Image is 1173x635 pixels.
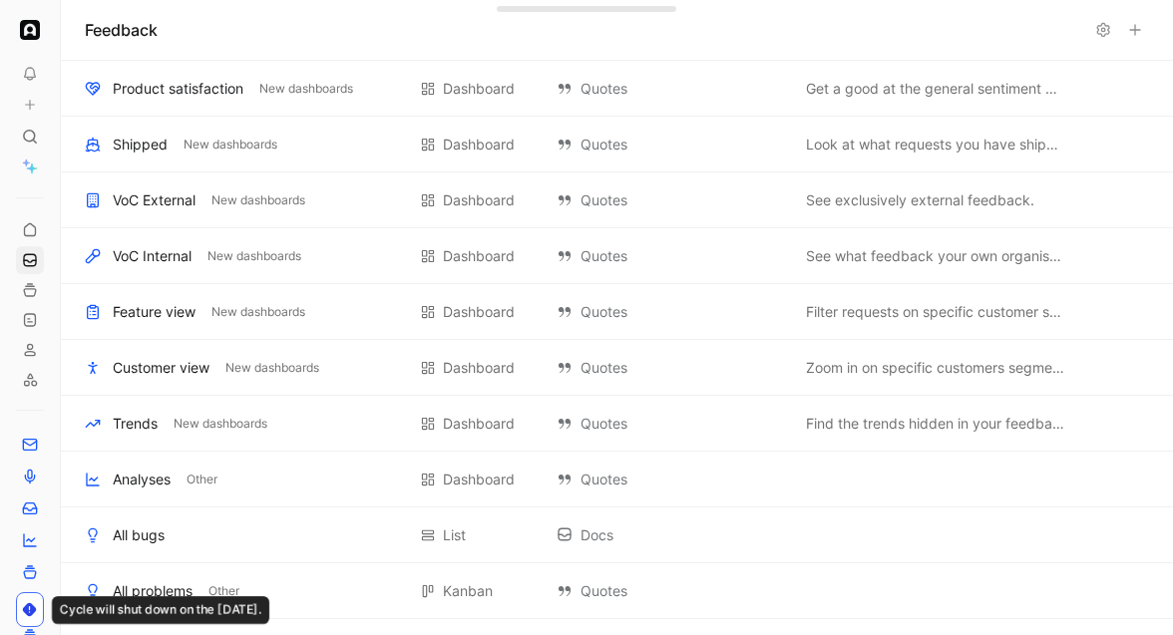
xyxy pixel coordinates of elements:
[207,303,309,321] button: New dashboards
[443,188,515,212] div: Dashboard
[113,523,165,547] div: All bugs
[113,77,243,101] div: Product satisfaction
[443,356,515,380] div: Dashboard
[443,412,515,436] div: Dashboard
[61,228,1173,284] div: VoC InternalNew dashboardsDashboard QuotesSee what feedback your own organisation is giving!View ...
[806,356,1064,380] span: Zoom in on specific customers segments!
[211,302,305,322] span: New dashboards
[208,581,239,601] span: Other
[180,136,281,154] button: New dashboards
[443,579,493,603] div: Kanban
[806,244,1064,268] span: See what feedback your own organisation is giving!
[207,246,301,266] span: New dashboards
[204,582,243,600] button: Other
[557,244,786,268] div: Quotes
[183,471,221,488] button: Other
[113,188,195,212] div: VoC External
[557,356,786,380] div: Quotes
[443,244,515,268] div: Dashboard
[557,579,786,603] div: Quotes
[557,523,786,547] div: Docs
[802,77,1068,101] button: Get a good at the general sentiment of feedback.
[187,470,217,489] span: Other
[802,188,1038,212] button: See exclusively external feedback.
[113,356,209,380] div: Customer view
[61,117,1173,172] div: ShippedNew dashboardsDashboard QuotesLook at what requests you have shipped / closed the loop on!...
[61,563,1173,619] div: All problemsOtherKanban QuotesView actions
[61,284,1173,340] div: Feature viewNew dashboardsDashboard QuotesFilter requests on specific customer segments!View actions
[207,191,309,209] button: New dashboards
[203,247,305,265] button: New dashboards
[806,77,1064,101] span: Get a good at the general sentiment of feedback.
[443,77,515,101] div: Dashboard
[557,300,786,324] div: Quotes
[61,61,1173,117] div: Product satisfactionNew dashboardsDashboard QuotesGet a good at the general sentiment of feedback...
[802,300,1068,324] button: Filter requests on specific customer segments!
[184,135,277,155] span: New dashboards
[259,79,353,99] span: New dashboards
[61,172,1173,228] div: VoC ExternalNew dashboardsDashboard QuotesSee exclusively external feedback.View actions
[113,412,158,436] div: Trends
[557,412,786,436] div: Quotes
[61,452,1173,507] div: AnalysesOtherDashboard QuotesView actions
[802,412,1068,436] button: Find the trends hidden in your feedback!
[113,133,168,157] div: Shipped
[443,300,515,324] div: Dashboard
[113,244,192,268] div: VoC Internal
[255,80,357,98] button: New dashboards
[443,523,466,547] div: List
[802,356,1068,380] button: Zoom in on specific customers segments!
[557,188,786,212] div: Quotes
[211,190,305,210] span: New dashboards
[20,20,40,40] img: Ada
[113,300,195,324] div: Feature view
[806,412,1064,436] span: Find the trends hidden in your feedback!
[557,468,786,491] div: Quotes
[52,596,269,624] div: Cycle will shut down on the [DATE].
[221,359,323,377] button: New dashboards
[174,414,267,434] span: New dashboards
[802,133,1068,157] button: Look at what requests you have shipped / closed the loop on!
[225,358,319,378] span: New dashboards
[113,579,193,603] div: All problems
[443,133,515,157] div: Dashboard
[61,396,1173,452] div: TrendsNew dashboardsDashboard QuotesFind the trends hidden in your feedback!View actions
[113,468,171,491] div: Analyses
[61,507,1173,563] div: All bugsList DocsView actions
[61,340,1173,396] div: Customer viewNew dashboardsDashboard QuotesZoom in on specific customers segments!View actions
[170,415,271,433] button: New dashboards
[557,133,786,157] div: Quotes
[557,77,786,101] div: Quotes
[85,18,158,42] h1: Feedback
[806,188,1034,212] span: See exclusively external feedback.
[806,300,1064,324] span: Filter requests on specific customer segments!
[443,468,515,491] div: Dashboard
[806,133,1064,157] span: Look at what requests you have shipped / closed the loop on!
[16,16,44,44] button: Ada
[802,244,1068,268] button: See what feedback your own organisation is giving!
